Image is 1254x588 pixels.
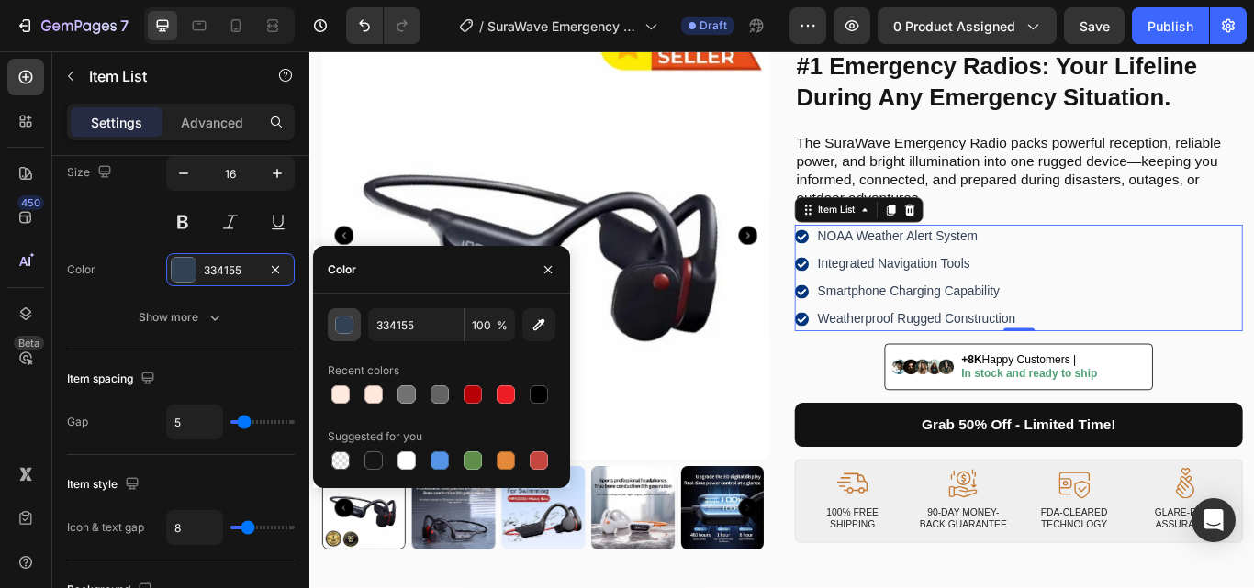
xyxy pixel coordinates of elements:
span: Save [1080,18,1110,34]
div: Rich Text Editor. Editing area: main [589,267,825,294]
button: 7 [7,7,137,44]
input: Auto [167,405,222,438]
span: % [497,317,508,334]
div: Rich Text Editor. Editing area: main [589,299,825,327]
span: SuraWave Emergency Radios [487,17,637,36]
h2: Rich Text Editor. Editing area: main [565,95,1088,185]
img: gempages_575532260401349194-8c2f267d-986c-4b3a-ae01-11b6def1f19f.svg [614,486,651,522]
p: GLARE-FREE ASSURANCE [968,531,1072,560]
input: Eg: FFFFFF [368,308,464,341]
div: Color [67,261,95,278]
div: Color [328,261,356,278]
p: Item List [89,65,245,87]
button: Carousel Next Arrow [499,522,521,544]
button: Carousel Next Arrow [499,205,521,227]
span: / [479,17,484,36]
p: FDA-CLEARED TECHNOLOGY [840,531,944,560]
div: Rich Text Editor. Editing area: main [589,235,825,262]
div: Open Intercom Messenger [1192,498,1236,542]
button: Show more [67,301,295,334]
span: 0 product assigned [893,17,1015,36]
div: Item style [67,472,143,497]
p: Integrated Navigation Tools [592,238,823,260]
p: Weatherproof Rugged Construction [592,302,823,324]
div: 334155 [204,262,257,279]
img: gempages_575532260401349194-96877fd9-c50b-4c1c-85f2-960efd5ea57e.svg [1002,486,1039,522]
a: Grab 50% Off - Limited Time! [565,410,1088,461]
div: 450 [17,195,44,210]
p: 7 [120,15,129,37]
div: Gap [67,414,88,430]
p: NOAA Weather Alert System [592,205,823,227]
button: 0 product assigned [878,7,1057,44]
button: Publish [1132,7,1209,44]
div: Show more [139,308,224,327]
p: Smartphone Charging Capability [592,270,823,292]
strong: In stock and ready to ship [760,369,919,383]
p: The SuraWave Emergency Radio packs powerful reception, reliable power, and bright illumination in... [567,97,1086,183]
p: 90-DAY MONEY-BACK GUARANTEE [711,531,814,560]
div: Beta [14,336,44,350]
strong: +8K [760,352,784,367]
div: Item spacing [67,367,159,392]
img: Group-397-200.webp [678,360,751,377]
input: Auto [167,511,222,544]
span: Draft [700,17,727,34]
button: Save [1064,7,1125,44]
div: Item List [588,177,640,194]
p: 100% Free shipping [581,531,685,560]
div: Icon & text gap [67,519,144,536]
button: Carousel Back Arrow [28,522,50,544]
img: gempages_575532260401349194-de30b659-db39-41a3-9aad-c79684adbf8b.svg [744,486,780,522]
p: Advanced [181,113,243,132]
img: gempages_575532260401349194-771a212e-7775-4f91-86ae-8f03afdf1769.svg [873,486,910,522]
div: Undo/Redo [346,7,420,44]
div: Suggested for you [328,428,422,445]
p: Settings [91,113,142,132]
div: Recent colors [328,362,399,379]
div: Rich Text Editor. Editing area: main [589,203,825,230]
strong: Grab 50% Off - Limited Time! [713,427,940,445]
span: Happy Customers | [760,352,894,367]
iframe: Design area [309,51,1254,588]
div: Publish [1148,17,1193,36]
div: Size [67,161,116,185]
strong: #1 Emergency Radios: Your Lifeline During Any Emergency Situation. [567,3,1035,69]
